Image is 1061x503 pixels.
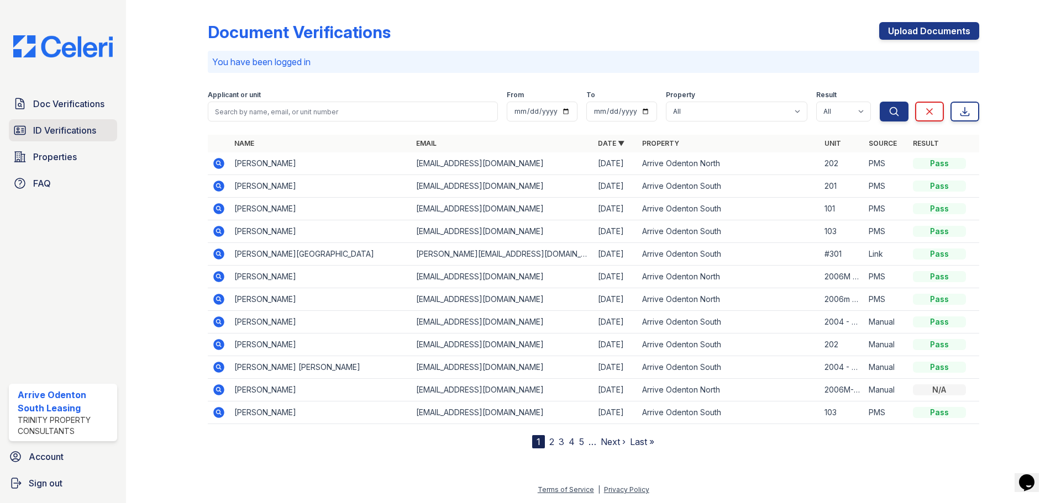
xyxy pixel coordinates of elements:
[638,243,820,266] td: Arrive Odenton South
[864,311,908,333] td: Manual
[29,476,62,490] span: Sign out
[638,311,820,333] td: Arrive Odenton South
[208,91,261,99] label: Applicant or unit
[820,175,864,198] td: 201
[816,91,837,99] label: Result
[820,243,864,266] td: #301
[33,97,104,110] span: Doc Verifications
[4,472,122,494] button: Sign out
[18,388,113,415] div: Arrive Odenton South Leasing
[864,401,908,424] td: PMS
[598,139,624,147] a: Date ▼
[593,288,638,311] td: [DATE]
[593,379,638,401] td: [DATE]
[593,356,638,379] td: [DATE]
[638,175,820,198] td: Arrive Odenton South
[412,401,593,424] td: [EMAIL_ADDRESS][DOMAIN_NAME]
[820,198,864,220] td: 101
[913,339,966,350] div: Pass
[593,243,638,266] td: [DATE]
[869,139,897,147] a: Source
[412,333,593,356] td: [EMAIL_ADDRESS][DOMAIN_NAME]
[864,379,908,401] td: Manual
[589,435,596,448] span: …
[593,175,638,198] td: [DATE]
[638,356,820,379] td: Arrive Odenton South
[33,150,77,163] span: Properties
[559,436,564,447] a: 3
[593,401,638,424] td: [DATE]
[507,91,524,99] label: From
[601,436,626,447] a: Next ›
[412,243,593,266] td: [PERSON_NAME][EMAIL_ADDRESS][DOMAIN_NAME]
[913,271,966,282] div: Pass
[532,435,545,448] div: 1
[630,436,654,447] a: Last »
[412,266,593,288] td: [EMAIL_ADDRESS][DOMAIN_NAME]
[593,311,638,333] td: [DATE]
[549,436,554,447] a: 2
[593,198,638,220] td: [DATE]
[230,175,412,198] td: [PERSON_NAME]
[820,288,864,311] td: 2006m 304
[913,407,966,418] div: Pass
[18,415,113,437] div: Trinity Property Consultants
[33,177,51,190] span: FAQ
[666,91,695,99] label: Property
[864,220,908,243] td: PMS
[913,181,966,192] div: Pass
[913,203,966,214] div: Pass
[864,333,908,356] td: Manual
[913,362,966,373] div: Pass
[412,288,593,311] td: [EMAIL_ADDRESS][DOMAIN_NAME]
[9,93,117,115] a: Doc Verifications
[212,55,975,68] p: You have been logged in
[913,248,966,260] div: Pass
[230,152,412,175] td: [PERSON_NAME]
[820,266,864,288] td: 2006M #304
[820,152,864,175] td: 202
[579,436,584,447] a: 5
[586,91,595,99] label: To
[208,22,391,42] div: Document Verifications
[913,316,966,327] div: Pass
[230,356,412,379] td: [PERSON_NAME] [PERSON_NAME]
[638,333,820,356] td: Arrive Odenton South
[416,139,437,147] a: Email
[230,220,412,243] td: [PERSON_NAME]
[824,139,841,147] a: Unit
[412,220,593,243] td: [EMAIL_ADDRESS][DOMAIN_NAME]
[412,152,593,175] td: [EMAIL_ADDRESS][DOMAIN_NAME]
[4,35,122,57] img: CE_Logo_Blue-a8612792a0a2168367f1c8372b55b34899dd931a85d93a1a3d3e32e68fde9ad4.png
[638,198,820,220] td: Arrive Odenton South
[638,379,820,401] td: Arrive Odenton North
[913,384,966,395] div: N/A
[593,220,638,243] td: [DATE]
[412,379,593,401] td: [EMAIL_ADDRESS][DOMAIN_NAME]
[820,356,864,379] td: 2004 - P-1
[638,220,820,243] td: Arrive Odenton South
[412,311,593,333] td: [EMAIL_ADDRESS][DOMAIN_NAME]
[864,356,908,379] td: Manual
[879,22,979,40] a: Upload Documents
[1015,459,1050,492] iframe: chat widget
[9,172,117,194] a: FAQ
[593,333,638,356] td: [DATE]
[412,198,593,220] td: [EMAIL_ADDRESS][DOMAIN_NAME]
[593,152,638,175] td: [DATE]
[230,379,412,401] td: [PERSON_NAME]
[9,119,117,141] a: ID Verifications
[538,485,594,494] a: Terms of Service
[820,333,864,356] td: 202
[208,102,498,121] input: Search by name, email, or unit number
[29,450,64,463] span: Account
[230,266,412,288] td: [PERSON_NAME]
[230,288,412,311] td: [PERSON_NAME]
[913,294,966,305] div: Pass
[412,175,593,198] td: [EMAIL_ADDRESS][DOMAIN_NAME]
[234,139,254,147] a: Name
[230,401,412,424] td: [PERSON_NAME]
[604,485,649,494] a: Privacy Policy
[593,266,638,288] td: [DATE]
[33,124,96,137] span: ID Verifications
